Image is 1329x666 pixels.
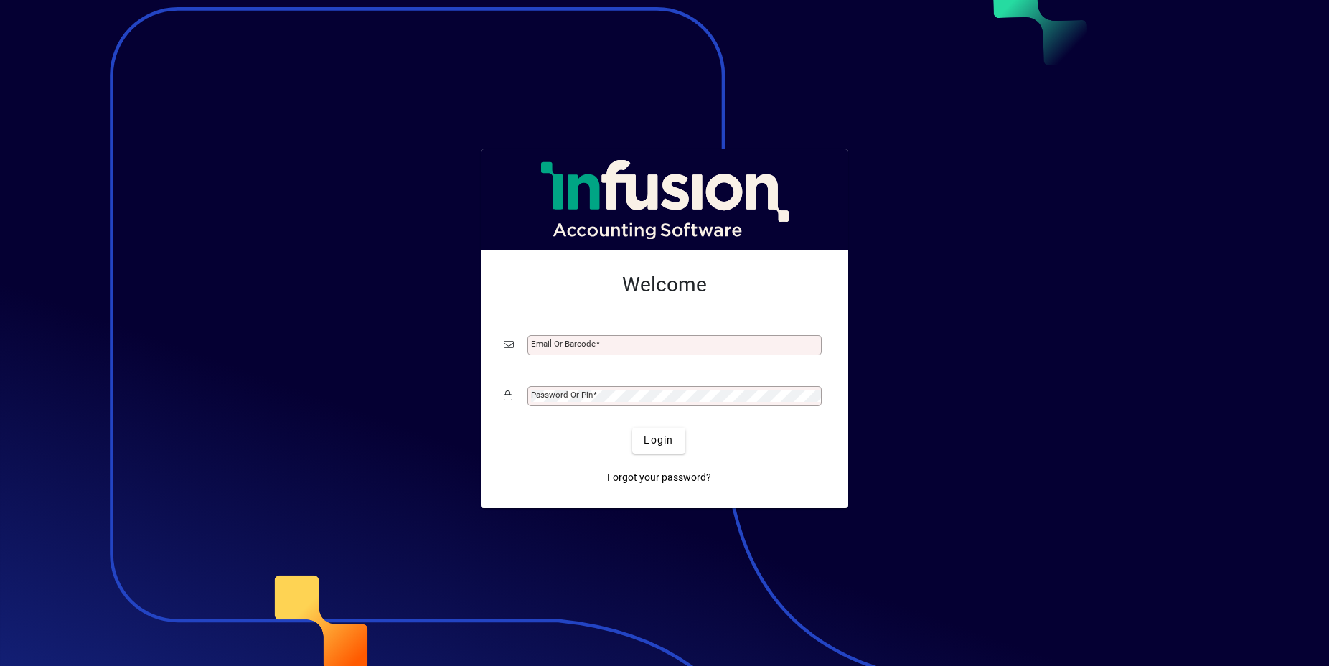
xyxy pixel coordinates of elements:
mat-label: Email or Barcode [531,339,596,349]
span: Login [644,433,673,448]
h2: Welcome [504,273,825,297]
span: Forgot your password? [607,470,711,485]
a: Forgot your password? [601,465,717,491]
button: Login [632,428,685,454]
mat-label: Password or Pin [531,390,593,400]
